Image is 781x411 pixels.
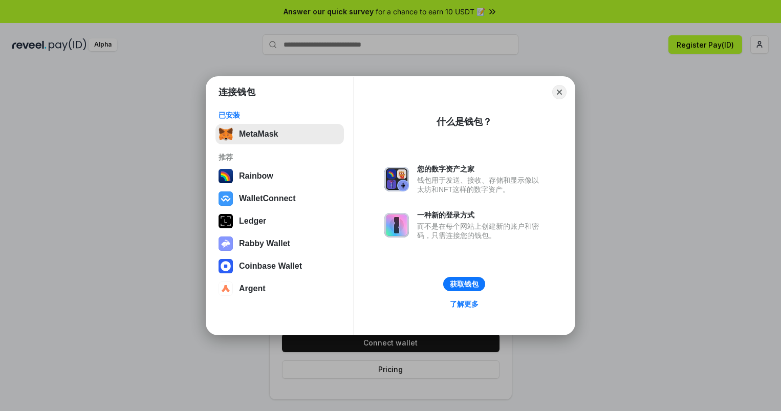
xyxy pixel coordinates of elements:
button: Close [552,85,567,99]
button: Rainbow [215,166,344,186]
img: svg+xml,%3Csvg%20width%3D%22120%22%20height%3D%22120%22%20viewBox%3D%220%200%20120%20120%22%20fil... [219,169,233,183]
a: 了解更多 [444,297,485,311]
div: Rabby Wallet [239,239,290,248]
div: 了解更多 [450,299,479,309]
div: 而不是在每个网站上创建新的账户和密码，只需连接您的钱包。 [417,222,544,240]
button: 获取钱包 [443,277,485,291]
div: 已安装 [219,111,341,120]
div: Coinbase Wallet [239,262,302,271]
button: Argent [215,278,344,299]
h1: 连接钱包 [219,86,255,98]
button: Coinbase Wallet [215,256,344,276]
div: Ledger [239,217,266,226]
div: 一种新的登录方式 [417,210,544,220]
div: MetaMask [239,129,278,139]
div: 您的数字资产之家 [417,164,544,174]
img: svg+xml,%3Csvg%20xmlns%3D%22http%3A%2F%2Fwww.w3.org%2F2000%2Fsvg%22%20fill%3D%22none%22%20viewBox... [384,213,409,237]
div: Rainbow [239,171,273,181]
div: 推荐 [219,153,341,162]
img: svg+xml,%3Csvg%20xmlns%3D%22http%3A%2F%2Fwww.w3.org%2F2000%2Fsvg%22%20fill%3D%22none%22%20viewBox... [384,167,409,191]
img: svg+xml,%3Csvg%20width%3D%2228%22%20height%3D%2228%22%20viewBox%3D%220%200%2028%2028%22%20fill%3D... [219,282,233,296]
div: WalletConnect [239,194,296,203]
div: 钱包用于发送、接收、存储和显示像以太坊和NFT这样的数字资产。 [417,176,544,194]
button: Ledger [215,211,344,231]
img: svg+xml,%3Csvg%20xmlns%3D%22http%3A%2F%2Fwww.w3.org%2F2000%2Fsvg%22%20width%3D%2228%22%20height%3... [219,214,233,228]
button: MetaMask [215,124,344,144]
img: svg+xml,%3Csvg%20width%3D%2228%22%20height%3D%2228%22%20viewBox%3D%220%200%2028%2028%22%20fill%3D... [219,259,233,273]
button: WalletConnect [215,188,344,209]
img: svg+xml,%3Csvg%20width%3D%2228%22%20height%3D%2228%22%20viewBox%3D%220%200%2028%2028%22%20fill%3D... [219,191,233,206]
div: Argent [239,284,266,293]
div: 获取钱包 [450,279,479,289]
img: svg+xml,%3Csvg%20xmlns%3D%22http%3A%2F%2Fwww.w3.org%2F2000%2Fsvg%22%20fill%3D%22none%22%20viewBox... [219,236,233,251]
img: svg+xml,%3Csvg%20fill%3D%22none%22%20height%3D%2233%22%20viewBox%3D%220%200%2035%2033%22%20width%... [219,127,233,141]
div: 什么是钱包？ [437,116,492,128]
button: Rabby Wallet [215,233,344,254]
